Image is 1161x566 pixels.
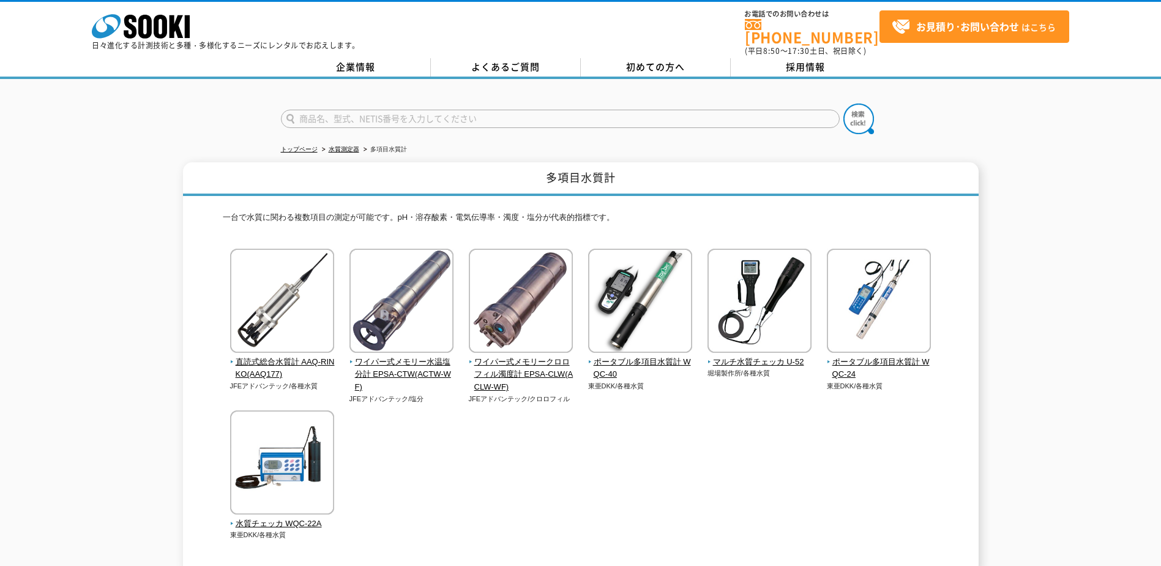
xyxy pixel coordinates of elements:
[745,19,879,44] a: [PHONE_NUMBER]
[329,146,359,153] a: 水質測定器
[707,249,812,356] img: マルチ水質チェッカ U-52
[230,506,335,530] a: 水質チェッカ WQC-22A
[843,104,874,134] img: btn_search.png
[707,344,812,369] a: マルチ水質チェッカ U-52
[879,10,1069,43] a: お見積り･お問い合わせはこちら
[349,356,454,394] span: ワイパー式メモリー水温塩分計 EPSA-CTW(ACTW-WF)
[349,249,454,356] img: ワイパー式メモリー水温塩分計 EPSA-CTW(ACTW-WF)
[469,394,573,404] p: JFEアドバンテック/クロロフィル
[183,162,979,196] h1: 多項目水質計
[230,249,334,356] img: 直読式総合水質計 AAQ-RINKO(AAQ177)
[230,356,335,382] span: 直読式総合水質計 AAQ-RINKO(AAQ177)
[588,381,693,391] p: 東亜DKK/各種水質
[626,60,685,74] span: 初めての方へ
[281,58,431,77] a: 企業情報
[731,58,881,77] a: 採用情報
[230,381,335,391] p: JFEアドバンテック/各種水質
[827,344,931,381] a: ポータブル多項目水質計 WQC-24
[469,356,573,394] span: ワイパー式メモリークロロフィル濁度計 EPSA-CLW(ACLW-WF)
[707,368,812,379] p: 堀場製作所/各種水質
[588,356,693,382] span: ポータブル多項目水質計 WQC-40
[892,18,1056,36] span: はこちら
[745,10,879,18] span: お電話でのお問い合わせは
[281,110,840,128] input: 商品名、型式、NETIS番号を入力してください
[349,394,454,404] p: JFEアドバンテック/塩分
[588,344,693,381] a: ポータブル多項目水質計 WQC-40
[361,143,407,156] li: 多項目水質計
[230,410,334,518] img: 水質チェッカ WQC-22A
[916,19,1019,34] strong: お見積り･お問い合わせ
[827,356,931,382] span: ポータブル多項目水質計 WQC-24
[469,249,573,356] img: ワイパー式メモリークロロフィル濁度計 EPSA-CLW(ACLW-WF)
[827,381,931,391] p: 東亜DKK/各種水質
[588,249,692,356] img: ポータブル多項目水質計 WQC-40
[431,58,581,77] a: よくあるご質問
[230,518,335,530] span: 水質チェッカ WQC-22A
[788,45,810,56] span: 17:30
[581,58,731,77] a: 初めての方へ
[230,530,335,540] p: 東亜DKK/各種水質
[281,146,318,153] a: トップページ
[92,42,360,49] p: 日々進化する計測技術と多種・多様化するニーズにレンタルでお応えします。
[745,45,866,56] span: (平日 ～ 土日、祝日除く)
[469,344,573,394] a: ワイパー式メモリークロロフィル濁度計 EPSA-CLW(ACLW-WF)
[827,249,931,356] img: ポータブル多項目水質計 WQC-24
[349,344,454,394] a: ワイパー式メモリー水温塩分計 EPSA-CTW(ACTW-WF)
[230,344,335,381] a: 直読式総合水質計 AAQ-RINKO(AAQ177)
[707,356,812,369] span: マルチ水質チェッカ U-52
[763,45,780,56] span: 8:50
[223,211,939,230] p: 一台で水質に関わる複数項目の測定が可能です。pH・溶存酸素・電気伝導率・濁度・塩分が代表的指標です。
